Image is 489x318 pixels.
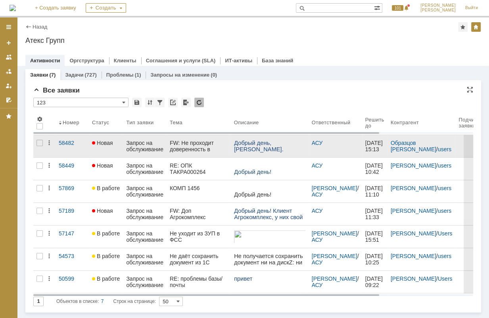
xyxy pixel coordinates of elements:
a: Запрос на обслуживание [123,225,167,248]
a: [PERSON_NAME] [312,253,357,259]
a: АСУ [312,191,323,198]
span: [DATE] 15:51 [365,230,384,243]
div: Контрагент [391,119,419,125]
span: В работе [92,253,120,259]
a: 54573 [56,248,89,270]
a: Заявки [30,72,48,78]
a: 50599 [56,271,89,293]
a: FW: Доп Агрокомплекс [167,203,231,225]
div: / [312,276,359,288]
a: Запрос на обслуживание [123,203,167,225]
a: АСУ [312,162,323,169]
div: Не даёт сохранить документ из 1С [170,253,228,266]
div: Сохранить вид [132,98,142,107]
a: В работе [89,180,123,202]
a: В работе [89,248,123,270]
span: Все заявки [33,87,80,94]
span: Расширенный поиск [374,4,382,11]
a: Соглашения и услуги (SLA) [146,58,216,64]
div: 58449 [59,162,86,169]
a: Не даёт сохранить документ из 1С [167,248,231,270]
a: 57869 [56,180,89,202]
span: Z [55,6,59,13]
a: Назад [33,24,47,30]
div: / [391,185,453,191]
div: Запрос на обслуживание [126,253,163,266]
div: / [391,140,453,152]
a: RE: проблемы базы/почты [167,271,231,293]
a: Образцов [PERSON_NAME] [391,140,436,152]
a: Клиенты [114,58,136,64]
a: [DATE] 09:22 [362,271,387,293]
span: 101 [392,5,403,11]
a: Запрос на обслуживание [123,180,167,202]
span: В работе [92,276,120,282]
div: Действия [46,253,52,259]
a: users [438,162,451,169]
div: Действия [46,162,52,169]
div: (7) [49,72,56,78]
a: АСУ [312,140,323,146]
a: [DATE] 15:13 [362,135,387,157]
div: 54573 [59,253,86,259]
div: / [312,185,359,198]
span: В работе [92,230,120,237]
div: Создать [86,3,126,13]
div: 57147 [59,230,86,237]
div: Решить до [365,117,384,129]
div: На всю страницу [467,87,473,93]
div: 7 [101,297,104,306]
img: logo [10,5,16,11]
div: Обновлять список [194,98,204,107]
div: Действия [46,185,52,191]
span: [DATE] 11:33 [365,208,384,220]
a: users [438,146,451,152]
a: Users [438,230,453,237]
div: / [391,230,453,237]
a: [PERSON_NAME] [391,253,436,259]
div: Статус [92,119,109,125]
th: Номер [56,110,89,135]
div: FW: Доп Агрокомплекс [170,208,228,220]
span: [DATE] 10:42 [365,162,384,175]
a: АСУ [312,282,323,288]
a: Users [438,276,453,282]
a: [DATE] 15:51 [362,225,387,248]
a: Заявки на командах [2,51,15,64]
div: 50599 [59,276,86,282]
a: users [438,253,451,259]
div: Атекс Групп [25,37,481,44]
a: [PERSON_NAME] [391,185,436,191]
span: Объектов в списке: [56,299,99,304]
a: [PERSON_NAME] [391,208,436,214]
div: Действия [46,276,52,282]
a: Запрос на обслуживание [123,271,167,293]
span: Тел [12,131,20,137]
div: Запрос на обслуживание [126,208,163,220]
div: Экспорт списка [181,98,191,107]
a: Новая [89,203,123,225]
a: 57189 [56,203,89,225]
a: [PERSON_NAME] [312,185,357,191]
span: Новая [92,140,113,146]
a: Создать заявку [2,37,15,49]
a: Запросы на изменение [150,72,209,78]
div: / [391,208,453,214]
a: База знаний [262,58,293,64]
a: Мои заявки [2,79,15,92]
span: [DATE] 15:13 [365,140,384,152]
a: 57147 [56,225,89,248]
i: Строк на странице: [56,297,156,306]
a: RE: ОПК ТAКРА000264 [167,158,231,180]
a: АСУ [312,237,323,243]
div: / [391,253,453,259]
div: 57869 [59,185,86,191]
div: / [391,276,453,282]
a: [DATE] 11:10 [362,180,387,202]
a: [PERSON_NAME] [391,230,436,237]
th: Контрагент [387,110,456,135]
a: В работе [89,225,123,248]
a: Новая [89,158,123,180]
div: Не уходит из ЗУП в ФСС [170,230,228,243]
div: (1) [135,72,141,78]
